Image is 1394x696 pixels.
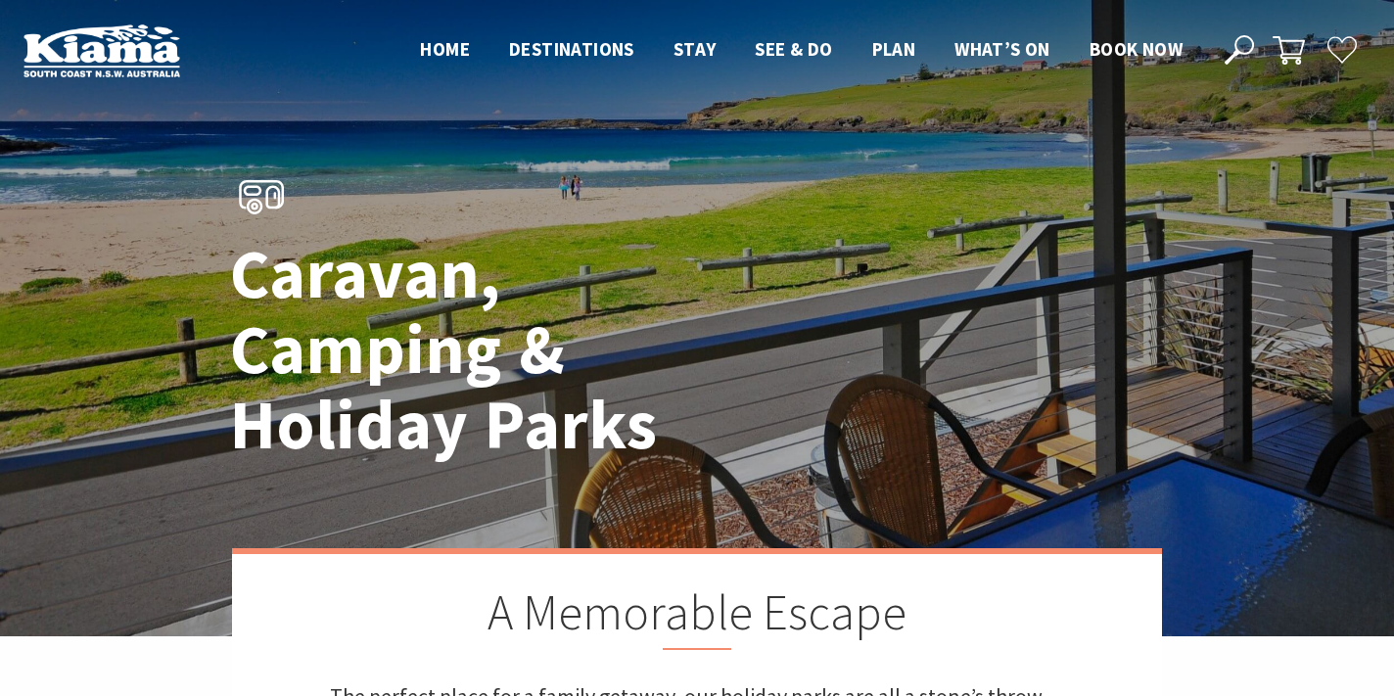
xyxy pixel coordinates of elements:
[23,23,180,77] img: Kiama Logo
[230,237,783,463] h1: Caravan, Camping & Holiday Parks
[509,37,634,61] span: Destinations
[400,34,1202,67] nav: Main Menu
[420,37,470,61] span: Home
[1090,37,1183,61] span: Book now
[755,37,832,61] span: See & Do
[674,37,717,61] span: Stay
[330,583,1064,650] h2: A Memorable Escape
[954,37,1050,61] span: What’s On
[872,37,916,61] span: Plan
